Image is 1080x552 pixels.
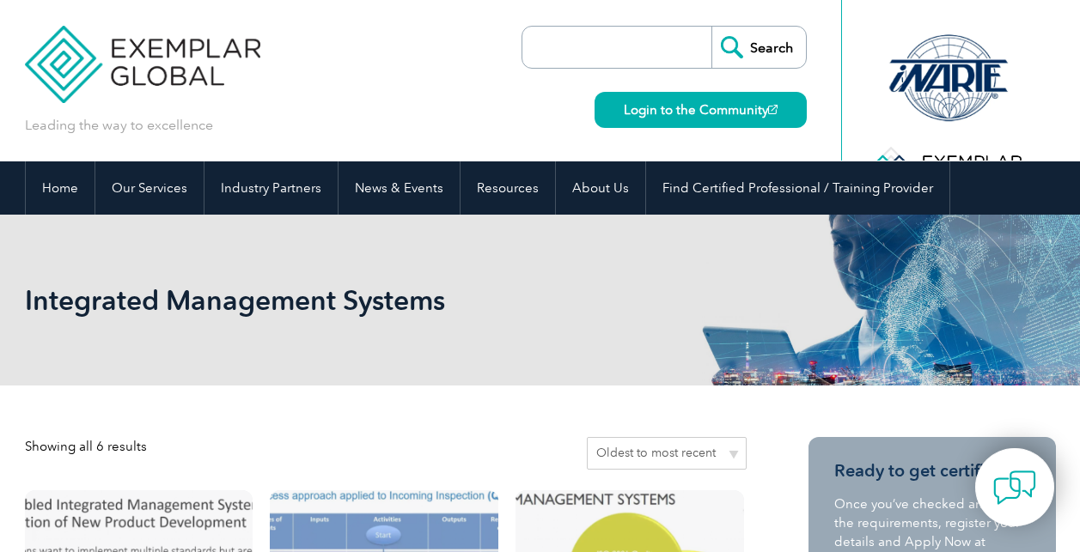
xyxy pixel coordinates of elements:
input: Search [711,27,806,68]
a: Home [26,161,95,215]
p: Once you’ve checked and met the requirements, register your details and Apply Now at [834,494,1030,551]
img: open_square.png [768,105,778,114]
p: Showing all 6 results [25,437,147,456]
h3: Ready to get certified? [834,460,1030,482]
a: Our Services [95,161,204,215]
img: contact-chat.png [993,466,1036,509]
select: Shop order [587,437,747,470]
p: Leading the way to excellence [25,116,213,135]
a: News & Events [339,161,460,215]
a: Login to the Community [595,92,807,128]
a: Resources [461,161,555,215]
a: Find Certified Professional / Training Provider [646,161,949,215]
h1: Integrated Management Systems [25,283,685,317]
a: Industry Partners [204,161,338,215]
a: About Us [556,161,645,215]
